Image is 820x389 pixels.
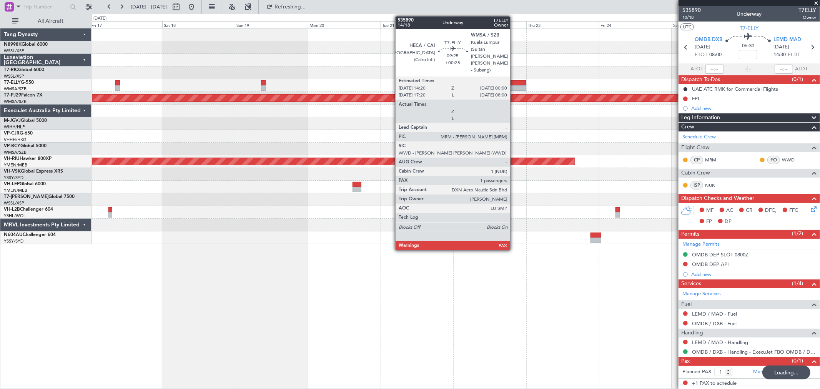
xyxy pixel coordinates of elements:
a: YMEN/MEB [4,188,27,193]
button: Refreshing... [263,1,309,13]
a: VH-LEPGlobal 6000 [4,182,46,186]
input: Trip Number [23,1,68,13]
a: YSHL/WOL [4,213,26,219]
div: ISP [690,181,703,190]
div: Sat 18 [162,21,235,28]
span: Flight Crew [681,143,710,152]
div: Loading... [762,366,810,379]
a: VHHH/HKG [4,137,27,143]
span: (0/1) [792,75,803,83]
span: VP-CJR [4,131,20,136]
div: UAE ATC RMK for Commercial Flights [692,86,778,92]
span: 06:30 [742,42,754,50]
a: T7-PJ29Falcon 7X [4,93,42,98]
span: 10/18 [682,14,701,21]
span: LEMD MAD [773,36,801,44]
div: Sat 25 [672,21,745,28]
a: Manage Permits [682,241,720,248]
div: Add new [691,105,816,111]
div: OMDB DEP API [692,261,729,268]
span: Fuel [681,300,692,309]
span: FP [706,218,712,226]
a: WMSA/SZB [4,150,27,155]
a: Manage PAX [753,368,782,376]
div: Add new [691,271,816,278]
a: N604AUChallenger 604 [4,233,56,237]
div: [DATE] [93,15,106,22]
a: YSSY/SYD [4,238,23,244]
span: Pax [681,357,690,366]
span: T7-RIC [4,68,18,72]
a: VH-RIUHawker 800XP [4,156,52,161]
span: Leg Information [681,113,720,122]
span: VH-RIU [4,156,20,161]
span: T7-ELLY [4,80,21,85]
div: Sun 19 [235,21,308,28]
span: Cabin Crew [681,169,710,178]
span: Handling [681,329,703,337]
span: 14:30 [773,51,786,59]
button: All Aircraft [8,15,83,27]
div: Fri 24 [599,21,672,28]
a: VH-L2BChallenger 604 [4,207,53,212]
span: (0/1) [792,357,803,365]
span: N604AU [4,233,23,237]
a: VH-VSKGlobal Express XRS [4,169,63,174]
span: VP-BCY [4,144,20,148]
div: FO [767,156,780,164]
a: WMSA/SZB [4,99,27,105]
a: OMDB / DXB - Fuel [692,320,737,327]
span: T7-PJ29 [4,93,21,98]
div: OMDB DEP SLOT 0800Z [692,251,748,258]
a: WSSL/XSP [4,200,24,206]
a: LEMD / MAD - Handling [692,339,748,346]
span: Dispatch To-Dos [681,75,720,84]
span: All Aircraft [20,18,81,24]
span: [DATE] [773,43,789,51]
div: Tue 21 [381,21,453,28]
a: Manage Services [682,290,721,298]
span: T7-ELLY [740,24,759,32]
a: M-JGVJGlobal 5000 [4,118,47,123]
a: WIHH/HLP [4,124,25,130]
div: Fri 17 [90,21,162,28]
a: WSSL/XSP [4,48,24,54]
span: ATOT [691,65,704,73]
div: Wed 22 [453,21,526,28]
span: DFC, [765,207,777,214]
span: MF [706,207,714,214]
span: Permits [681,230,699,239]
span: (1/2) [792,229,803,238]
span: FFC [789,207,798,214]
span: (1/4) [792,279,803,288]
span: T7ELLY [798,6,816,14]
input: --:-- [705,65,724,74]
a: LEMD / MAD - Fuel [692,311,737,317]
a: VP-CJRG-650 [4,131,33,136]
a: WSSL/XSP [4,73,24,79]
span: Owner [798,14,816,21]
span: ELDT [788,51,800,59]
a: T7-ELLYG-550 [4,80,34,85]
div: FPL [692,95,700,102]
a: WMSA/SZB [4,86,27,92]
a: VP-BCYGlobal 5000 [4,144,47,148]
a: NUK [705,182,722,189]
a: OMDB / DXB - Handling - ExecuJet FBO OMDB / DXB [692,349,816,355]
a: N8998KGlobal 6000 [4,42,48,47]
span: [DATE] - [DATE] [131,3,167,10]
label: Planned PAX [682,368,711,376]
a: Schedule Crew [682,133,716,141]
span: ALDT [795,65,808,73]
span: OMDB DXB [695,36,723,44]
a: MRM [705,156,722,163]
span: AC [726,207,733,214]
span: CR [746,207,752,214]
span: [DATE] [695,43,711,51]
a: YSSY/SYD [4,175,23,181]
span: Crew [681,123,694,131]
span: +1 PAX to schedule [692,380,737,387]
span: 08:00 [710,51,722,59]
span: VH-VSK [4,169,21,174]
div: CP [690,156,703,164]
